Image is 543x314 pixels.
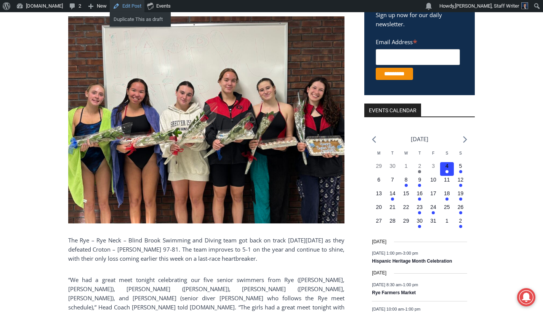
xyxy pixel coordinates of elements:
[389,218,396,224] time: 28
[458,204,464,210] time: 26
[391,151,394,155] span: T
[440,176,454,190] button: 11
[413,176,427,190] button: 9 Has events
[521,2,528,9] img: Charlie Morris headshot PROFESSIONAL HEADSHOT
[411,134,428,144] li: [DATE]
[405,163,408,169] time: 1
[426,190,440,203] button: 17
[440,217,454,231] button: 1
[404,151,408,155] span: W
[454,217,468,231] button: 2 Has events
[459,218,462,224] time: 2
[444,190,450,196] time: 18
[389,163,396,169] time: 30
[418,151,421,155] span: T
[372,150,386,162] div: Monday
[459,170,462,173] em: Has events
[418,184,421,187] em: Has events
[426,203,440,217] button: 24 Has events
[418,163,421,169] time: 2
[459,184,462,187] em: Has events
[372,258,452,265] a: Hispanic Heritage Month Celebration
[413,150,427,162] div: Thursday
[399,217,413,231] button: 29
[459,198,462,201] em: Has events
[372,136,376,143] a: Previous month
[455,3,519,9] span: [PERSON_NAME], Staff Writer
[426,162,440,176] button: 3
[445,218,448,224] time: 1
[418,211,421,214] em: Has events
[440,190,454,203] button: 18 Has events
[426,217,440,231] button: 31
[386,176,399,190] button: 7
[445,151,448,155] span: S
[417,204,423,210] time: 23
[68,236,344,263] p: The Rye – Rye Neck – Blind Brook Swimming and Diving team got back on track [DATE][DATE] as they ...
[454,150,468,162] div: Sunday
[432,211,435,214] em: Has events
[376,34,460,48] label: Email Address
[430,177,436,183] time: 10
[440,150,454,162] div: Saturday
[376,190,382,196] time: 13
[403,251,418,255] span: 3:00 pm
[418,170,421,173] em: Has events
[458,177,464,183] time: 12
[372,251,401,255] span: [DATE] 1:00 pm
[386,217,399,231] button: 28
[372,251,418,255] time: -
[417,190,423,196] time: 16
[376,218,382,224] time: 27
[372,238,386,245] time: [DATE]
[444,204,450,210] time: 25
[386,190,399,203] button: 14 Has events
[413,162,427,176] button: 2 Has events
[372,162,386,176] button: 29
[426,176,440,190] button: 10
[413,217,427,231] button: 30 Has events
[430,190,436,196] time: 17
[372,307,404,311] span: [DATE] 10:00 am
[418,198,421,201] em: Has events
[403,190,409,196] time: 15
[405,307,421,311] span: 1:00 pm
[445,163,448,169] time: 4
[391,177,394,183] time: 7
[454,162,468,176] button: 5 Has events
[440,162,454,176] button: 4 Has events
[444,177,450,183] time: 11
[372,217,386,231] button: 27
[403,218,409,224] time: 29
[454,176,468,190] button: 12 Has events
[463,136,467,143] a: Next month
[386,150,399,162] div: Tuesday
[440,203,454,217] button: 25
[372,203,386,217] button: 20
[413,203,427,217] button: 23 Has events
[432,151,434,155] span: F
[68,16,344,223] img: (PHOTO: Members of the Rye - Rye Neck - Blind Brook Varsity Swim and Dive team fresh from a victo...
[445,198,448,201] em: Has events
[426,150,440,162] div: Friday
[377,177,380,183] time: 6
[389,190,396,196] time: 14
[391,198,394,201] em: Has events
[364,104,421,116] h2: Events Calendar
[372,290,416,296] a: Rye Farmers Market
[418,177,421,183] time: 9
[405,184,408,187] em: Has events
[110,14,171,24] a: Duplicate This as draft
[372,307,420,311] time: -
[376,163,382,169] time: 29
[454,203,468,217] button: 26 Has events
[459,225,462,228] em: Has events
[430,218,436,224] time: 31
[399,190,413,203] button: 15
[405,177,408,183] time: 8
[458,190,464,196] time: 19
[372,282,418,287] time: -
[399,150,413,162] div: Wednesday
[459,163,462,169] time: 5
[417,218,423,224] time: 30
